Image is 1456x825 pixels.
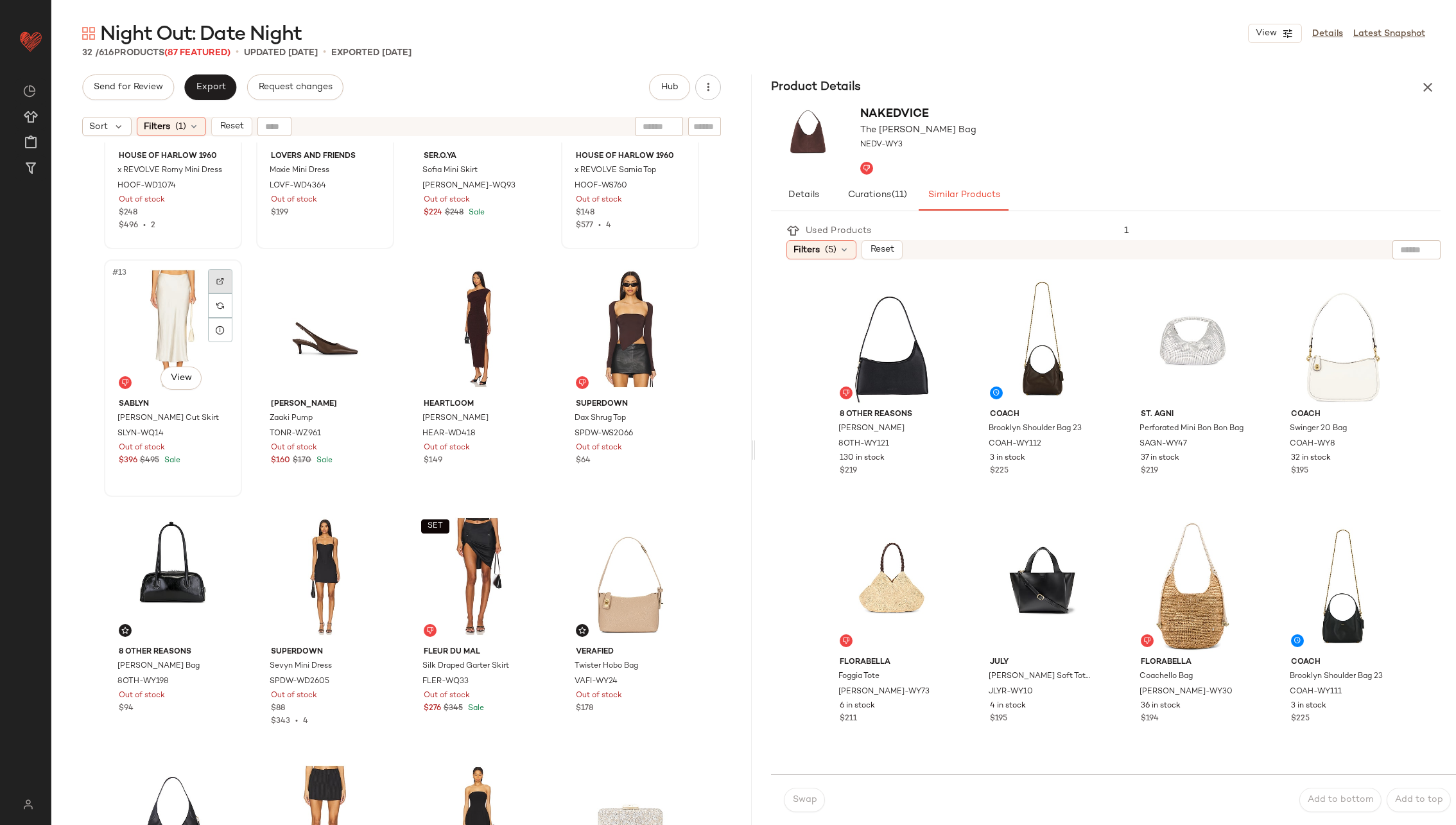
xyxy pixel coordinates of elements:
span: SAGN-WY47 [1140,439,1187,450]
span: [PERSON_NAME]-WY73 [838,686,930,698]
span: • [323,45,326,60]
span: florabella [1141,657,1245,668]
span: $225 [1291,713,1310,725]
span: Filters [793,243,820,257]
span: View [170,373,192,383]
span: 37 in stock [1141,453,1179,464]
img: FLOR-WY30_V1.jpg [1131,522,1255,652]
span: $149 [424,455,442,467]
span: Send for Review [93,82,163,92]
span: Sale [466,209,485,217]
span: The [PERSON_NAME] Bag [860,123,976,137]
span: HEAR-WD418 [422,428,476,440]
span: fleur du mal [424,647,532,658]
span: July [990,657,1094,668]
span: Coach [1291,657,1395,668]
span: (11) [891,190,907,200]
span: #13 [111,266,129,279]
span: Out of stock [271,442,317,454]
span: $170 [293,455,311,467]
span: Lovers and Friends [271,151,379,162]
span: $160 [271,455,290,467]
span: $248 [445,207,464,219]
span: Out of stock [271,690,317,702]
span: $211 [840,713,857,725]
img: SPDW-WD2605_V1.jpg [261,512,390,641]
span: [PERSON_NAME] Bag [117,661,200,672]
img: svg%3e [863,164,871,172]
button: View [1248,24,1302,43]
img: VAFI-WY24_V1.jpg [566,512,695,641]
span: [PERSON_NAME] [838,423,905,435]
span: Details [787,190,819,200]
span: $219 [1141,465,1158,477]
span: 130 in stock [840,453,885,464]
span: Coach [1291,409,1395,421]
span: Sofia Mini Skirt [422,165,478,177]
img: SPDW-WS2066_V1.jpg [566,264,695,394]
span: SER.O.YA [424,151,532,162]
button: SET [421,519,449,534]
span: Brooklyn Shoulder Bag 23 [1290,671,1383,682]
span: Reset [870,245,894,255]
span: COAH-WY112 [989,439,1041,450]
span: Sort [89,120,108,134]
span: Out of stock [424,442,470,454]
span: $178 [576,703,593,715]
img: svg%3e [1143,637,1151,645]
span: NEDV-WY3 [860,139,903,151]
span: 3 in stock [990,453,1025,464]
span: $345 [444,703,463,715]
span: $225 [990,465,1009,477]
span: SET [427,522,443,531]
span: • [138,221,151,230]
span: $495 [140,455,159,467]
img: svg%3e [121,379,129,386]
div: Products [82,46,230,60]
span: House of Harlow 1960 [576,151,684,162]
span: Swinger 20 Bag [1290,423,1347,435]
span: $276 [424,703,441,715]
span: $148 [576,207,594,219]
span: Moxie Mini Dress [270,165,329,177]
button: Reset [862,240,903,259]
span: View [1255,28,1277,39]
span: 8 Other Reasons [840,409,944,421]
span: $199 [271,207,288,219]
span: Coachello Bag [1140,671,1193,682]
span: HOOF-WD1074 [117,180,176,192]
span: Out of stock [119,442,165,454]
span: Twister Hobo Bag [575,661,638,672]
span: Silk Draped Garter Skirt [422,661,509,672]
span: $396 [119,455,137,467]
span: superdown [576,399,684,410]
button: Hub [649,74,690,100]
img: HEAR-WD418_V1.jpg [413,264,542,394]
span: Similar Products [927,190,1000,200]
img: svg%3e [578,627,586,634]
div: Used Products [799,224,881,238]
span: 4 in stock [990,700,1026,712]
a: Latest Snapshot [1353,27,1425,40]
span: COAH-WY111 [1290,686,1342,698]
img: 8OTH-WY198_V1.jpg [108,512,238,641]
span: 4 [303,717,308,725]
span: x REVOLVE Samia Top [575,165,656,177]
span: $195 [1291,465,1308,477]
span: LOVF-WD4364 [270,180,326,192]
span: $343 [271,717,290,725]
img: svg%3e [23,85,36,98]
span: x REVOLVE Romy Mini Dress [117,165,222,177]
img: svg%3e [15,799,40,810]
span: $194 [1141,713,1159,725]
span: 8 Other Reasons [119,647,227,658]
img: 8OTH-WY121_V1.jpg [829,274,954,404]
img: svg%3e [578,379,586,386]
span: • [593,221,606,230]
span: [PERSON_NAME] [271,399,379,410]
span: Hub [661,82,679,92]
img: TONR-WZ961_V1.jpg [261,264,390,394]
span: Out of stock [424,195,470,206]
span: Out of stock [424,690,470,702]
span: Out of stock [576,690,622,702]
